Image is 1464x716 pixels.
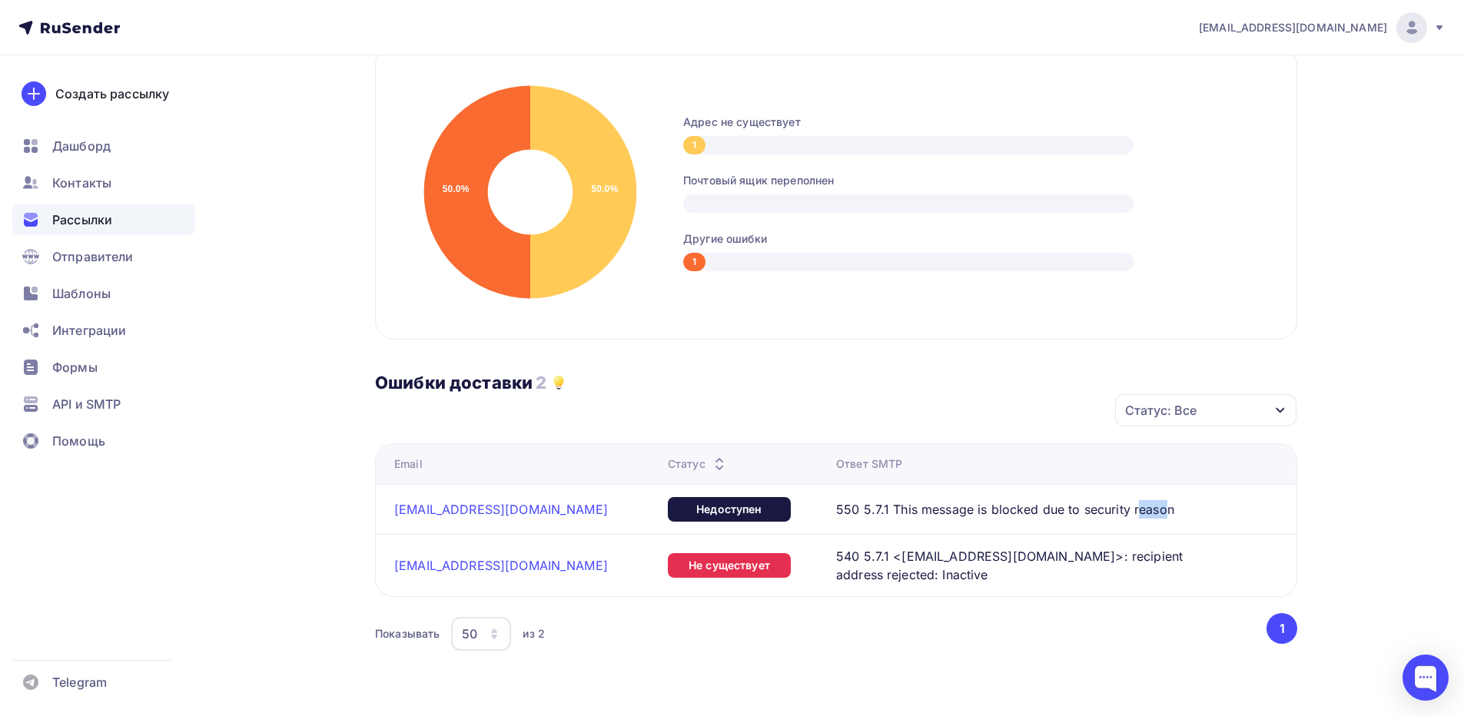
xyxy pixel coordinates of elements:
a: [EMAIL_ADDRESS][DOMAIN_NAME] [1199,12,1446,43]
span: Дашборд [52,137,111,155]
button: 50 [450,616,512,651]
a: Контакты [12,167,195,198]
h3: 2 [536,372,546,393]
span: Контакты [52,174,111,192]
span: Telegram [52,673,107,691]
a: Дашборд [12,131,195,161]
a: Шаблоны [12,278,195,309]
span: Рассылки [52,210,112,229]
span: API и SMTP [52,395,121,413]
a: Формы [12,352,195,383]
span: 540 5.7.1 <[EMAIL_ADDRESS][DOMAIN_NAME]>: recipient address rejected: Inactive [836,547,1208,584]
div: Создать рассылку [55,85,169,103]
div: Адрес не существует [683,114,1266,130]
div: Статус: Все [1125,401,1197,419]
div: Другие ошибки [683,231,1266,247]
span: 550 5.7.1 This message is blocked due to security reason [836,500,1174,519]
div: из 2 [523,626,545,641]
ul: Pagination [1264,613,1298,644]
span: [EMAIL_ADDRESS][DOMAIN_NAME] [1199,20,1387,35]
span: Отправители [52,247,134,266]
span: Шаблоны [52,284,111,303]
div: Недоступен [668,497,791,522]
div: Email [394,456,423,472]
div: Статус [668,456,729,472]
h3: Ошибки доставки [375,372,533,393]
a: Отправители [12,241,195,272]
button: Статус: Все [1114,393,1297,427]
div: Показывать [375,626,440,641]
div: Почтовый ящик переполнен [683,173,1266,188]
a: Рассылки [12,204,195,235]
div: Ответ SMTP [836,456,902,472]
span: Помощь [52,432,105,450]
a: [EMAIL_ADDRESS][DOMAIN_NAME] [394,502,608,517]
button: Go to page 1 [1266,613,1297,644]
div: 1 [683,253,705,271]
span: Формы [52,358,98,376]
div: 1 [683,136,705,154]
div: 50 [462,625,477,643]
a: [EMAIL_ADDRESS][DOMAIN_NAME] [394,558,608,573]
span: Интеграции [52,321,126,340]
div: Не существует [668,553,791,578]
